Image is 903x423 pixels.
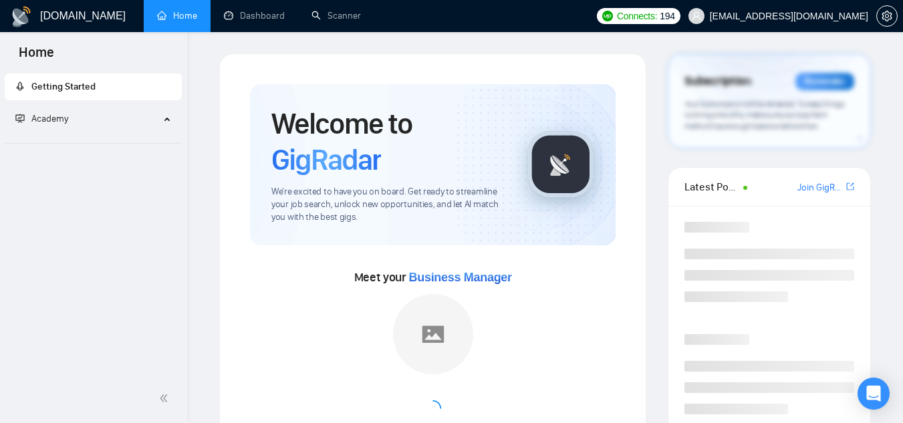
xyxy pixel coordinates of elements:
button: setting [876,5,898,27]
img: logo [11,6,32,27]
span: Latest Posts from the GigRadar Community [684,178,739,195]
span: Connects: [617,9,657,23]
span: Academy [15,113,68,124]
span: double-left [159,392,172,405]
span: Subscription [684,70,751,93]
a: Join GigRadar Slack Community [797,180,844,195]
span: Getting Started [31,81,96,92]
span: user [692,11,701,21]
div: Open Intercom Messenger [858,378,890,410]
a: export [846,180,854,193]
span: loading [422,398,444,420]
span: fund-projection-screen [15,114,25,123]
span: rocket [15,82,25,91]
a: dashboardDashboard [224,10,285,21]
img: placeholder.png [393,294,473,374]
span: export [846,181,854,192]
span: Academy [31,113,68,124]
span: We're excited to have you on board. Get ready to streamline your job search, unlock new opportuni... [271,186,506,224]
img: gigradar-logo.png [527,131,594,198]
a: setting [876,11,898,21]
span: Home [8,43,65,71]
span: Business Manager [409,271,512,284]
a: searchScanner [311,10,361,21]
span: setting [877,11,897,21]
span: GigRadar [271,142,381,178]
div: Reminder [795,73,854,90]
img: upwork-logo.png [602,11,613,21]
span: 194 [660,9,674,23]
li: Academy Homepage [5,138,182,146]
li: Getting Started [5,74,182,100]
span: Meet your [354,270,512,285]
span: Your subscription will be renewed. To keep things running smoothly, make sure your payment method... [684,99,844,131]
h1: Welcome to [271,106,506,178]
a: homeHome [157,10,197,21]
